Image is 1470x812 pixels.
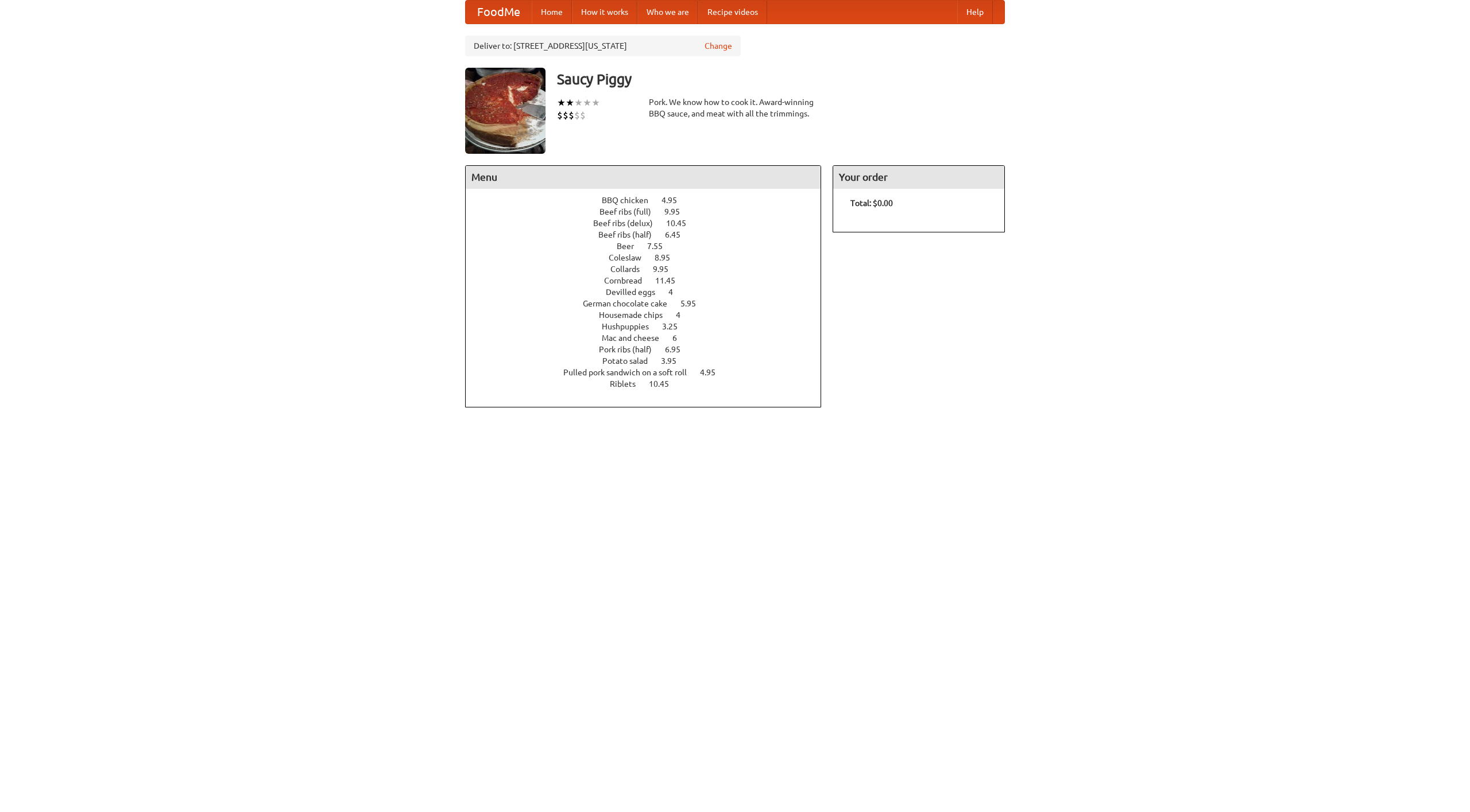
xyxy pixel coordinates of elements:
li: ★ [557,96,566,109]
li: ★ [591,96,600,109]
span: 3.25 [662,322,689,331]
span: 4 [676,310,692,320]
span: Beef ribs (full) [599,207,663,216]
span: 10.45 [666,219,698,228]
span: 6 [672,333,688,343]
a: German chocolate cake 5.95 [583,299,717,308]
a: Mac and cheese 6 [602,333,698,343]
a: Collards 9.95 [610,265,690,274]
span: 10.45 [649,379,680,388]
span: Mac and cheese [602,333,671,343]
a: Pulled pork sandwich on a soft roll 4.95 [563,368,737,377]
img: angular.jpg [465,68,546,154]
a: Help [957,1,993,24]
span: Beer [617,242,645,251]
li: ★ [583,96,591,109]
span: Cornbread [604,276,653,285]
span: 4.95 [661,196,688,205]
span: 3.95 [661,356,688,366]
span: 6.95 [665,345,692,354]
li: $ [580,109,586,122]
li: $ [563,109,568,122]
a: Recipe videos [698,1,767,24]
span: BBQ chicken [602,196,660,205]
a: Housemade chips 4 [599,310,702,320]
div: Deliver to: [STREET_ADDRESS][US_STATE] [465,36,741,56]
span: Hushpuppies [602,322,660,331]
li: ★ [574,96,583,109]
li: $ [574,109,580,122]
a: Who we are [637,1,698,24]
span: 6.45 [665,230,692,239]
span: Collards [610,265,651,274]
a: Pork ribs (half) 6.95 [599,345,702,354]
span: 4 [668,287,684,297]
a: FoodMe [466,1,532,24]
span: Riblets [610,379,647,388]
a: Beef ribs (half) 6.45 [598,230,702,239]
h4: Your order [833,166,1004,189]
span: Beef ribs (half) [598,230,663,239]
span: 11.45 [655,276,687,285]
a: Potato salad 3.95 [602,356,698,366]
a: Devilled eggs 4 [606,287,694,297]
span: Housemade chips [599,310,674,320]
span: 4.95 [700,368,727,377]
a: Home [532,1,572,24]
span: 9.95 [664,207,691,216]
span: Devilled eggs [606,287,667,297]
li: ★ [566,96,574,109]
div: Pork. We know how to cook it. Award-winning BBQ sauce, and meat with all the trimmings. [649,96,821,119]
span: Beef ribs (delux) [593,219,664,228]
span: Pork ribs (half) [599,345,663,354]
a: Change [705,40,732,52]
span: German chocolate cake [583,299,679,308]
b: Total: $0.00 [850,199,893,208]
a: Beef ribs (full) 9.95 [599,207,701,216]
span: 5.95 [680,299,707,308]
span: Potato salad [602,356,659,366]
span: Coleslaw [609,253,653,262]
a: Hushpuppies 3.25 [602,322,699,331]
h3: Saucy Piggy [557,68,1005,91]
a: Riblets 10.45 [610,379,690,388]
a: How it works [572,1,637,24]
span: 8.95 [655,253,682,262]
li: $ [568,109,574,122]
a: Cornbread 11.45 [604,276,697,285]
a: BBQ chicken 4.95 [602,196,698,205]
li: $ [557,109,563,122]
a: Coleslaw 8.95 [609,253,691,262]
span: 7.55 [647,242,674,251]
span: Pulled pork sandwich on a soft roll [563,368,698,377]
span: 9.95 [653,265,680,274]
a: Beef ribs (delux) 10.45 [593,219,707,228]
h4: Menu [466,166,821,189]
a: Beer 7.55 [617,242,684,251]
